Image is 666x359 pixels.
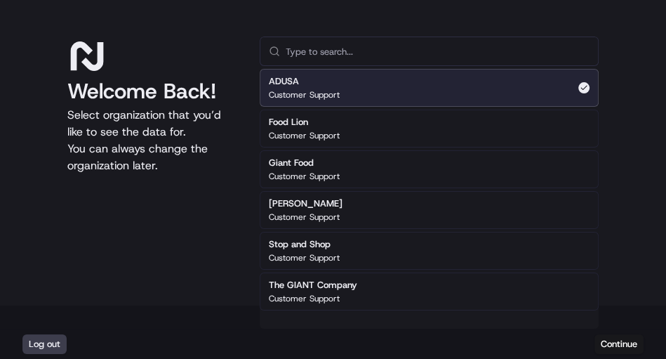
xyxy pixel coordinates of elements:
[260,66,599,313] div: Suggestions
[269,75,340,88] h2: ADUSA
[22,334,67,354] button: Log out
[269,279,357,292] h2: The GIANT Company
[269,252,340,263] p: Customer Support
[269,130,340,141] p: Customer Support
[67,79,237,104] h1: Welcome Back!
[269,171,340,182] p: Customer Support
[269,238,340,251] h2: Stop and Shop
[269,89,340,100] p: Customer Support
[269,293,340,304] p: Customer Support
[269,197,342,210] h2: [PERSON_NAME]
[269,157,340,169] h2: Giant Food
[269,116,340,129] h2: Food Lion
[286,37,590,65] input: Type to search...
[67,107,237,174] p: Select organization that you’d like to see the data for. You can always change the organization l...
[269,211,340,223] p: Customer Support
[594,334,644,354] button: Continue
